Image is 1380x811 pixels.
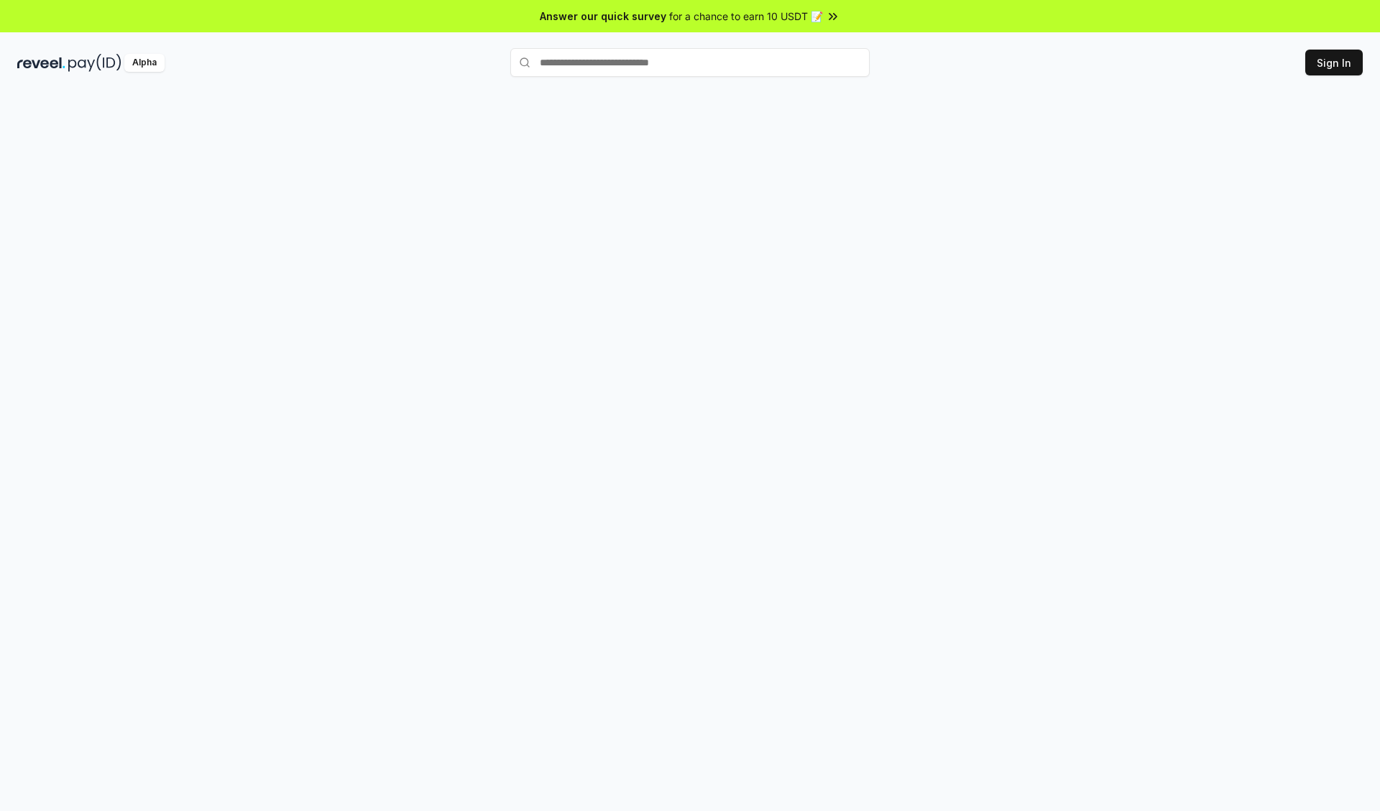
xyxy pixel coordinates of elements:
div: Alpha [124,54,165,72]
span: Answer our quick survey [540,9,666,24]
img: reveel_dark [17,54,65,72]
img: pay_id [68,54,121,72]
button: Sign In [1305,50,1363,75]
span: for a chance to earn 10 USDT 📝 [669,9,823,24]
